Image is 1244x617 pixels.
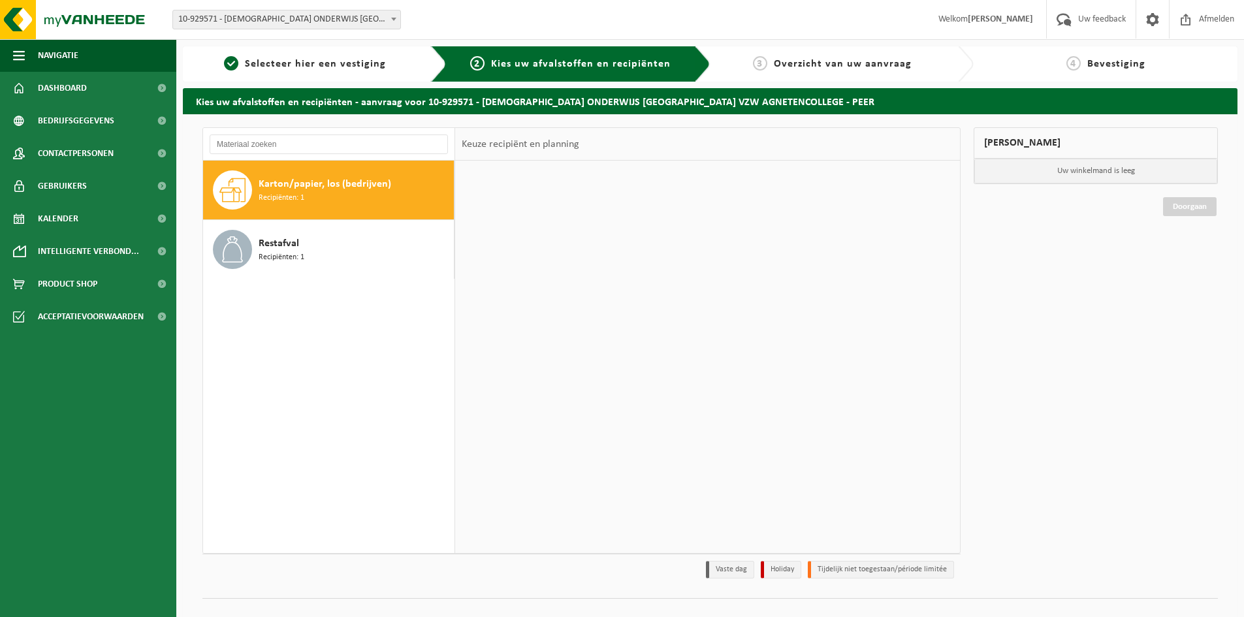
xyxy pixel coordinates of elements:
span: Gebruikers [38,170,87,202]
span: 2 [470,56,485,71]
span: Recipiënten: 1 [259,251,304,264]
span: Recipiënten: 1 [259,192,304,204]
div: [PERSON_NAME] [974,127,1218,159]
span: Navigatie [38,39,78,72]
span: Kies uw afvalstoffen en recipiënten [491,59,671,69]
span: 1 [224,56,238,71]
li: Vaste dag [706,561,754,578]
a: 1Selecteer hier een vestiging [189,56,421,72]
span: Kalender [38,202,78,235]
span: Karton/papier, los (bedrijven) [259,176,391,192]
li: Holiday [761,561,801,578]
li: Tijdelijk niet toegestaan/période limitée [808,561,954,578]
span: Restafval [259,236,299,251]
span: Selecteer hier een vestiging [245,59,386,69]
div: Keuze recipiënt en planning [455,128,586,161]
span: Dashboard [38,72,87,104]
span: Product Shop [38,268,97,300]
span: Acceptatievoorwaarden [38,300,144,333]
strong: [PERSON_NAME] [968,14,1033,24]
span: 10-929571 - KATHOLIEK ONDERWIJS SINT-MICHIEL VZW AGNETENCOLLEGE - PEER [173,10,400,29]
p: Uw winkelmand is leeg [974,159,1217,183]
span: Bedrijfsgegevens [38,104,114,137]
button: Restafval Recipiënten: 1 [203,220,455,279]
span: Overzicht van uw aanvraag [774,59,912,69]
span: Bevestiging [1087,59,1145,69]
span: Contactpersonen [38,137,114,170]
span: Intelligente verbond... [38,235,139,268]
span: 10-929571 - KATHOLIEK ONDERWIJS SINT-MICHIEL VZW AGNETENCOLLEGE - PEER [172,10,401,29]
h2: Kies uw afvalstoffen en recipiënten - aanvraag voor 10-929571 - [DEMOGRAPHIC_DATA] ONDERWIJS [GEO... [183,88,1237,114]
button: Karton/papier, los (bedrijven) Recipiënten: 1 [203,161,455,220]
input: Materiaal zoeken [210,134,448,154]
span: 4 [1066,56,1081,71]
span: 3 [753,56,767,71]
a: Doorgaan [1163,197,1217,216]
